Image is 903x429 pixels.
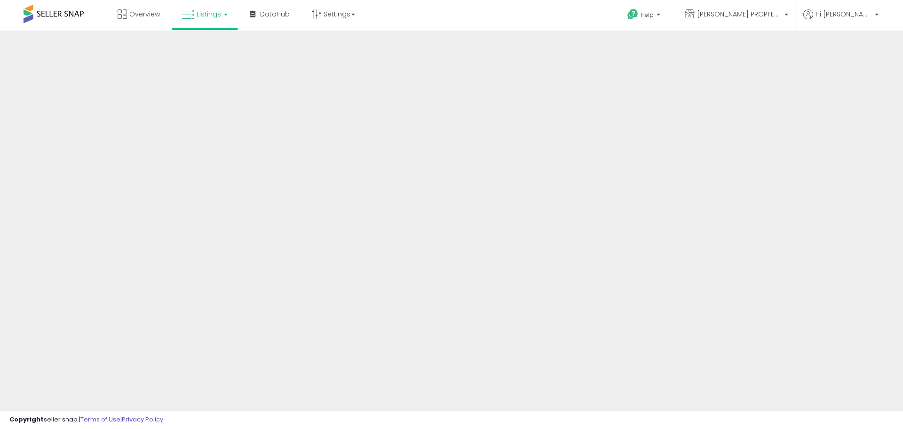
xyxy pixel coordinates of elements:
[260,9,290,19] span: DataHub
[697,9,782,19] span: [PERSON_NAME] PROPFESSIONAL
[816,9,872,19] span: Hi [PERSON_NAME]
[9,415,163,424] div: seller snap | |
[627,8,639,20] i: Get Help
[620,1,670,31] a: Help
[197,9,221,19] span: Listings
[80,415,120,424] a: Terms of Use
[129,9,160,19] span: Overview
[9,415,44,424] strong: Copyright
[803,9,879,31] a: Hi [PERSON_NAME]
[122,415,163,424] a: Privacy Policy
[641,11,654,19] span: Help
